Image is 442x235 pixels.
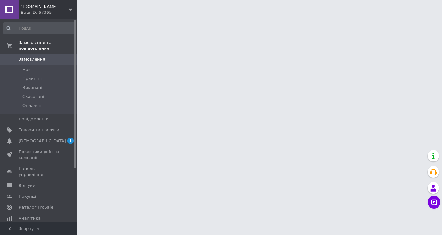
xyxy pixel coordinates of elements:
[3,22,76,34] input: Пошук
[19,116,50,122] span: Повідомлення
[19,40,77,51] span: Замовлення та повідомлення
[19,127,59,133] span: Товари та послуги
[19,149,59,161] span: Показники роботи компанії
[19,205,53,210] span: Каталог ProSale
[428,196,440,209] button: Чат з покупцем
[19,215,41,221] span: Аналітика
[19,194,36,199] span: Покупці
[19,183,35,188] span: Відгуки
[19,57,45,62] span: Замовлення
[22,76,42,82] span: Прийняті
[22,103,43,109] span: Оплачені
[21,4,69,10] span: "Kupitchasy.com.ua"
[22,67,32,73] span: Нові
[22,94,44,100] span: Скасовані
[21,10,77,15] div: Ваш ID: 67365
[19,166,59,177] span: Панель управління
[19,138,66,144] span: [DEMOGRAPHIC_DATA]
[22,85,42,91] span: Виконані
[67,138,74,144] span: 1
